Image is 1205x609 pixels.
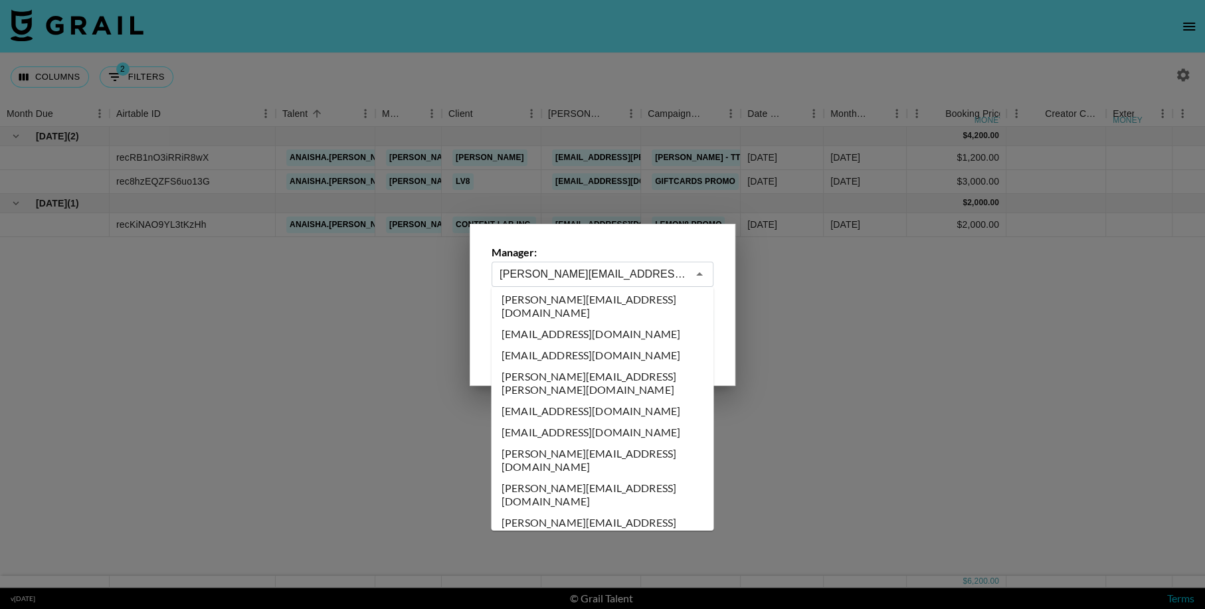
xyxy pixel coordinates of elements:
[491,512,713,547] li: [PERSON_NAME][EMAIL_ADDRESS][DOMAIN_NAME]
[491,366,713,400] li: [PERSON_NAME][EMAIL_ADDRESS][PERSON_NAME][DOMAIN_NAME]
[491,345,713,366] li: [EMAIL_ADDRESS][DOMAIN_NAME]
[491,289,713,323] li: [PERSON_NAME][EMAIL_ADDRESS][DOMAIN_NAME]
[492,246,713,259] label: Manager:
[491,478,713,512] li: [PERSON_NAME][EMAIL_ADDRESS][DOMAIN_NAME]
[690,265,709,284] button: Close
[491,443,713,478] li: [PERSON_NAME][EMAIL_ADDRESS][DOMAIN_NAME]
[491,400,713,422] li: [EMAIL_ADDRESS][DOMAIN_NAME]
[491,323,713,345] li: [EMAIL_ADDRESS][DOMAIN_NAME]
[491,422,713,443] li: [EMAIL_ADDRESS][DOMAIN_NAME]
